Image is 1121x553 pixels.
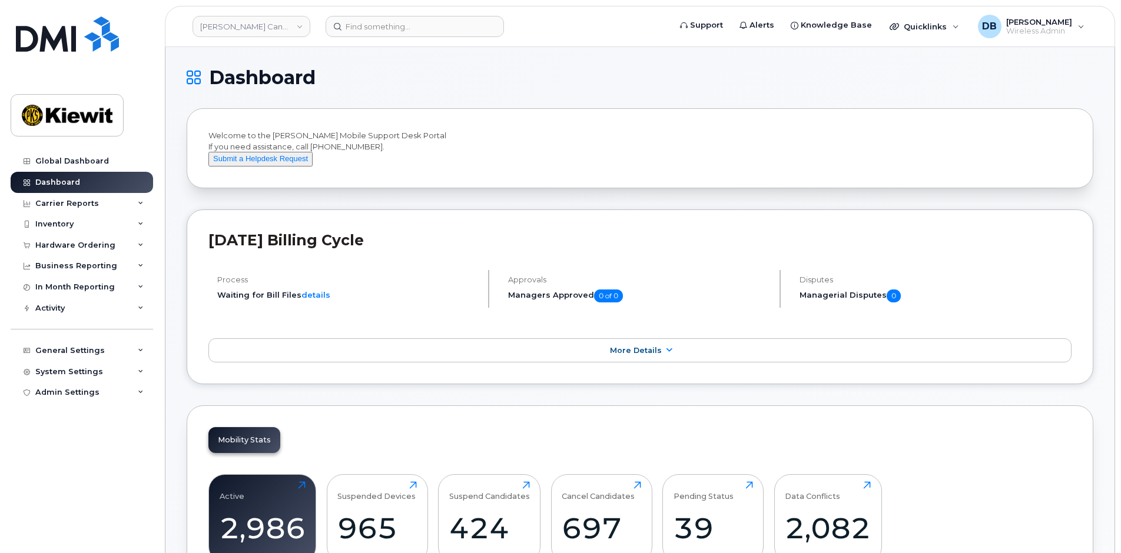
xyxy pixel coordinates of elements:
div: Cancel Candidates [562,481,635,501]
h4: Approvals [508,275,769,284]
div: 2,082 [785,511,871,545]
span: More Details [610,346,662,355]
button: Submit a Helpdesk Request [208,152,313,166]
span: 0 of 0 [594,289,623,302]
li: Waiting for Bill Files [217,289,478,301]
a: Submit a Helpdesk Request [208,154,313,163]
div: 965 [337,511,417,545]
iframe: Messenger Launcher [1070,502,1112,544]
div: 2,986 [220,511,306,545]
div: Suspended Devices [337,481,416,501]
h4: Disputes [800,275,1072,284]
h2: [DATE] Billing Cycle [208,231,1072,249]
div: 39 [674,511,753,545]
div: 424 [449,511,530,545]
div: 697 [562,511,641,545]
h5: Managerial Disputes [800,289,1072,302]
div: Data Conflicts [785,481,840,501]
div: Pending Status [674,481,734,501]
div: Welcome to the [PERSON_NAME] Mobile Support Desk Portal If you need assistance, call [PHONE_NUMBER]. [208,130,1072,166]
div: Active [220,481,244,501]
div: Suspend Candidates [449,481,530,501]
a: details [301,290,330,299]
span: 0 [887,289,901,302]
h4: Process [217,275,478,284]
span: Dashboard [209,69,316,86]
h5: Managers Approved [508,289,769,302]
